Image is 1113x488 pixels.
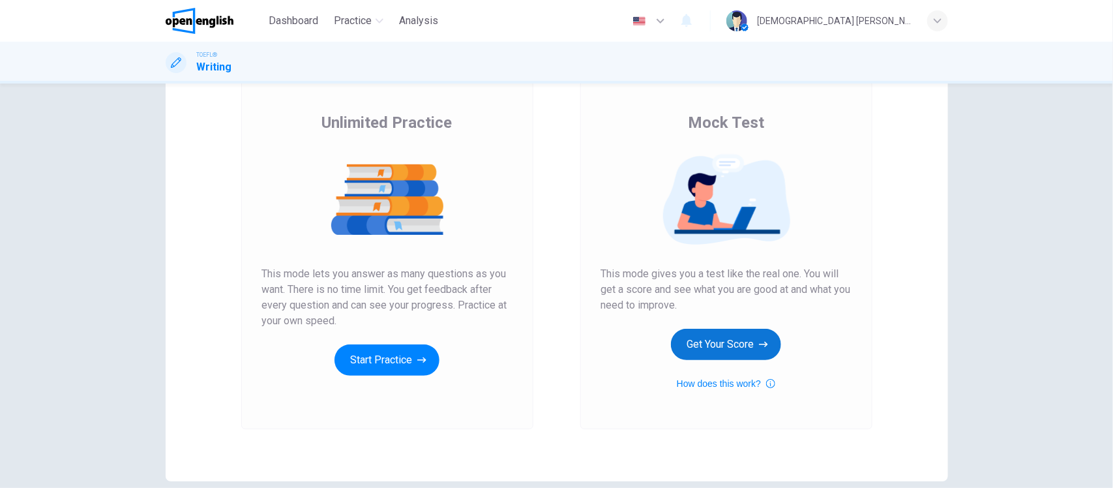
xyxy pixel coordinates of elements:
[726,10,747,31] img: Profile picture
[166,8,234,34] img: OpenEnglish logo
[262,266,512,329] span: This mode lets you answer as many questions as you want. There is no time limit. You get feedback...
[329,9,389,33] button: Practice
[394,9,443,33] button: Analysis
[601,266,852,313] span: This mode gives you a test like the real one. You will get a score and see what you are good at a...
[671,329,781,360] button: Get Your Score
[269,13,318,29] span: Dashboard
[334,344,439,376] button: Start Practice
[322,112,453,133] span: Unlimited Practice
[631,16,647,26] img: en
[334,13,372,29] span: Practice
[197,50,218,59] span: TOEFL®
[688,112,764,133] span: Mock Test
[758,13,912,29] div: [DEMOGRAPHIC_DATA] [PERSON_NAME]
[166,8,264,34] a: OpenEnglish logo
[399,13,438,29] span: Analysis
[263,9,323,33] button: Dashboard
[677,376,775,391] button: How does this work?
[197,59,232,75] h1: Writing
